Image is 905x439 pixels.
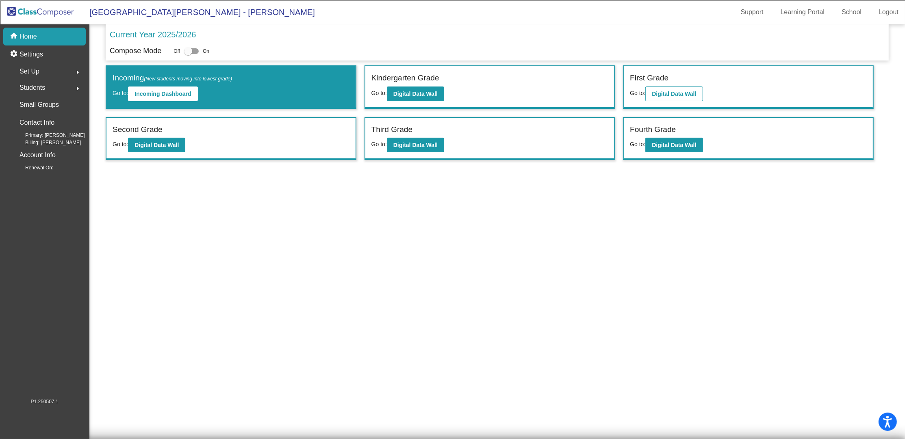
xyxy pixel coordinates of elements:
[371,90,387,96] span: Go to:
[3,113,902,120] div: Magazine
[73,67,82,77] mat-icon: arrow_right
[12,132,85,139] span: Primary: [PERSON_NAME]
[20,66,39,77] span: Set Up
[12,139,81,146] span: Billing: [PERSON_NAME]
[652,91,696,97] b: Digital Data Wall
[3,224,902,231] div: New source
[113,141,128,147] span: Go to:
[630,90,645,96] span: Go to:
[3,135,902,142] div: Visual Art
[652,142,696,148] b: Digital Data Wall
[393,142,438,148] b: Digital Data Wall
[630,72,668,84] label: First Grade
[135,91,191,97] b: Incoming Dashboard
[3,202,902,209] div: Home
[3,76,902,84] div: Download
[3,91,902,98] div: Add Outline Template
[387,87,444,101] button: Digital Data Wall
[3,187,902,195] div: DELETE
[113,124,163,136] label: Second Grade
[3,158,902,165] div: CANCEL
[3,180,902,187] div: SAVE AND GO HOME
[128,138,185,152] button: Digital Data Wall
[20,82,45,93] span: Students
[3,128,902,135] div: Television/Radio
[10,32,20,41] mat-icon: home
[20,117,54,128] p: Contact Info
[20,50,43,59] p: Settings
[10,50,20,59] mat-icon: settings
[645,87,703,101] button: Digital Data Wall
[387,138,444,152] button: Digital Data Wall
[3,238,902,246] div: BOOK
[630,124,676,136] label: Fourth Grade
[3,231,902,238] div: SAVE
[630,141,645,147] span: Go to:
[20,149,56,161] p: Account Info
[371,141,387,147] span: Go to:
[645,138,703,152] button: Digital Data Wall
[3,98,902,106] div: Search for Source
[3,3,902,11] div: Sort A > Z
[3,69,902,76] div: Rename Outline
[20,99,59,110] p: Small Groups
[3,268,75,276] input: Search sources
[135,142,179,148] b: Digital Data Wall
[174,48,180,55] span: Off
[128,87,197,101] button: Incoming Dashboard
[12,164,53,171] span: Renewal On:
[3,40,902,47] div: Sign out
[393,91,438,97] b: Digital Data Wall
[3,209,902,216] div: CANCEL
[371,124,412,136] label: Third Grade
[20,32,37,41] p: Home
[3,25,902,32] div: Delete
[3,195,902,202] div: Move to ...
[3,47,902,54] div: Rename
[3,18,902,25] div: Move To ...
[3,11,902,18] div: Sort New > Old
[110,28,196,41] p: Current Year 2025/2026
[3,216,902,224] div: MOVE
[3,106,902,113] div: Journal
[144,76,232,82] span: (New students moving into lowest grade)
[3,32,902,40] div: Options
[3,165,902,173] div: ???
[110,45,161,56] p: Compose Mode
[3,54,902,62] div: Move To ...
[3,246,902,253] div: WEBSITE
[3,62,902,69] div: Delete
[113,90,128,96] span: Go to:
[3,260,902,268] div: MORE
[73,84,82,93] mat-icon: arrow_right
[3,253,902,260] div: JOURNAL
[3,120,902,128] div: Newspaper
[3,173,902,180] div: This outline has no content. Would you like to delete it?
[203,48,209,55] span: On
[3,84,902,91] div: Print
[113,72,232,84] label: Incoming
[3,142,902,149] div: TODO: put dlg title
[371,72,439,84] label: Kindergarten Grade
